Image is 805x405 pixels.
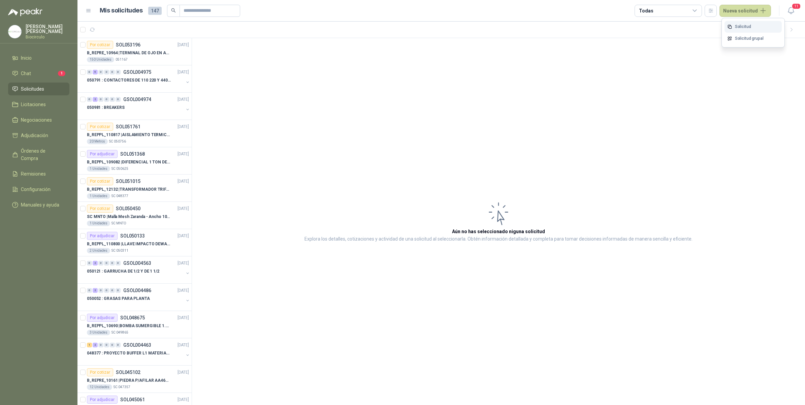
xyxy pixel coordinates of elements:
[87,57,114,62] div: 150 Unidades
[87,248,110,253] div: 2 Unidades
[87,343,92,347] div: 1
[104,70,109,74] div: 0
[111,221,126,226] p: SC MNTO
[87,150,118,158] div: Por adjudicar
[77,202,192,229] a: Por cotizarSOL050450[DATE] SC MNTO |Malla Mesh Zaranda - Ancho 1000mm x Largo 2500mm / Abertura d...
[87,341,190,363] a: 1 2 0 0 0 0 GSOL004463[DATE] 048377 : PROYECTO BUFFER L1 MATERIALES ELECTRICOS
[111,166,128,172] p: SC 050625
[87,159,171,165] p: B_REPPL_109082 | DIFERENCIAL 1 TON DE 6 MTS CADENA 220V BISONTE
[21,201,59,209] span: Manuales y ayuda
[87,384,112,390] div: 12 Unidades
[8,67,69,80] a: Chat1
[178,315,189,321] p: [DATE]
[87,139,108,144] div: 20 Metros
[110,261,115,266] div: 0
[8,145,69,165] a: Órdenes de Compra
[21,85,44,93] span: Solicitudes
[8,198,69,211] a: Manuales y ayuda
[8,114,69,126] a: Negociaciones
[98,288,103,293] div: 0
[116,370,140,375] p: SOL045102
[21,186,51,193] span: Configuración
[116,70,121,74] div: 0
[87,261,92,266] div: 0
[111,330,128,335] p: SC 049865
[123,288,151,293] p: GSOL004486
[178,151,189,157] p: [DATE]
[98,343,103,347] div: 0
[87,268,159,275] p: 050121 : GARRUCHA DE 1/2 Y DE 1 1/2
[98,97,103,102] div: 0
[21,132,48,139] span: Adjudicación
[87,50,171,56] p: B_REPRE_10964 | TERMINAL DE OJO EN ACERO INOX ALTA EMPERATURA
[8,25,21,38] img: Company Logo
[123,70,151,74] p: GSOL004975
[93,70,98,74] div: 5
[100,6,143,15] h1: Mis solicitudes
[178,233,189,239] p: [DATE]
[114,384,130,390] p: SC 047357
[8,183,69,196] a: Configuración
[87,41,113,49] div: Por cotizar
[116,124,140,129] p: SOL051761
[116,261,121,266] div: 0
[110,343,115,347] div: 0
[87,97,92,102] div: 0
[21,116,52,124] span: Negociaciones
[724,21,782,33] a: Solicitud
[178,96,189,103] p: [DATE]
[178,69,189,75] p: [DATE]
[178,42,189,48] p: [DATE]
[178,206,189,212] p: [DATE]
[21,147,63,162] span: Órdenes de Compra
[116,343,121,347] div: 0
[87,259,190,281] a: 0 2 0 0 0 0 GSOL004563[DATE] 050121 : GARRUCHA DE 1/2 Y DE 1 1/2
[87,123,113,131] div: Por cotizar
[87,177,113,185] div: Por cotizar
[87,232,118,240] div: Por adjudicar
[21,101,46,108] span: Licitaciones
[87,350,171,356] p: 048377 : PROYECTO BUFFER L1 MATERIALES ELECTRICOS
[178,397,189,403] p: [DATE]
[116,57,128,62] p: 051167
[87,221,110,226] div: 1 Unidades
[116,42,140,47] p: SOL053196
[98,261,103,266] div: 0
[110,70,115,74] div: 0
[104,261,109,266] div: 0
[724,33,782,44] a: Solicitud grupal
[77,175,192,202] a: Por cotizarSOL051015[DATE] B_REPPL_12132 |TRANSFORMADOR TRIFASICO DE 440V A 220V SALIDA 5AMP1 Uni...
[93,288,98,293] div: 2
[785,5,797,17] button: 11
[719,5,771,17] button: Nueva solicitud
[98,70,103,74] div: 0
[8,83,69,95] a: Solicitudes
[120,397,145,402] p: SOL045061
[21,70,31,77] span: Chat
[110,97,115,102] div: 0
[87,132,171,138] p: B_REPPL_110817 | AISLAMIENTO TERMICO PARA TUBERIA DE 8"
[639,7,653,14] div: Todas
[116,179,140,184] p: SOL051015
[8,52,69,64] a: Inicio
[87,323,171,329] p: B_REPPL_10690 | BOMBA SUMERGIBLE 1.5 HP PEDROYO110 VOLTIOS
[77,311,192,338] a: Por adjudicarSOL048675[DATE] B_REPPL_10690 |BOMBA SUMERGIBLE 1.5 HP PEDROYO110 VOLTIOS3 UnidadesS...
[120,315,145,320] p: SOL048675
[178,369,189,376] p: [DATE]
[104,288,109,293] div: 0
[87,205,113,213] div: Por cotizar
[8,98,69,111] a: Licitaciones
[123,97,151,102] p: GSOL004974
[111,248,128,253] p: SC 050311
[87,288,92,293] div: 0
[8,129,69,142] a: Adjudicación
[21,170,46,178] span: Remisiones
[123,261,151,266] p: GSOL004563
[116,97,121,102] div: 0
[104,97,109,102] div: 0
[26,35,69,39] p: Biocirculo
[111,193,128,199] p: SC 048377
[110,288,115,293] div: 0
[171,8,176,13] span: search
[792,3,801,9] span: 11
